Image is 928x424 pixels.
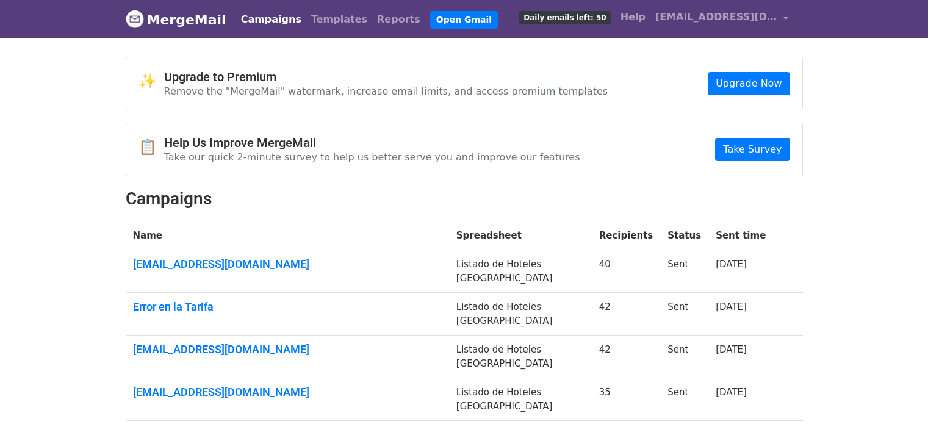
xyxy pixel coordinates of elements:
[867,365,928,424] iframe: Chat Widget
[592,221,661,250] th: Recipients
[660,378,708,421] td: Sent
[372,7,425,32] a: Reports
[716,259,747,270] a: [DATE]
[660,336,708,378] td: Sent
[592,250,661,293] td: 40
[449,221,592,250] th: Spreadsheet
[430,11,498,29] a: Open Gmail
[449,293,592,336] td: Listado de Hoteles [GEOGRAPHIC_DATA]
[449,378,592,421] td: Listado de Hoteles [GEOGRAPHIC_DATA]
[660,250,708,293] td: Sent
[660,293,708,336] td: Sent
[133,257,442,271] a: [EMAIL_ADDRESS][DOMAIN_NAME]
[126,189,803,209] h2: Campaigns
[164,85,608,98] p: Remove the "MergeMail" watermark, increase email limits, and access premium templates
[133,343,442,356] a: [EMAIL_ADDRESS][DOMAIN_NAME]
[660,221,708,250] th: Status
[449,250,592,293] td: Listado de Hoteles [GEOGRAPHIC_DATA]
[519,11,610,24] span: Daily emails left: 50
[126,7,226,32] a: MergeMail
[592,378,661,421] td: 35
[133,386,442,399] a: [EMAIL_ADDRESS][DOMAIN_NAME]
[716,387,747,398] a: [DATE]
[133,300,442,314] a: Error en la Tarifa
[650,5,793,34] a: [EMAIL_ADDRESS][DOMAIN_NAME]
[715,138,790,161] a: Take Survey
[138,73,164,90] span: ✨
[655,10,777,24] span: [EMAIL_ADDRESS][DOMAIN_NAME]
[592,336,661,378] td: 42
[708,221,788,250] th: Sent time
[236,7,306,32] a: Campaigns
[514,5,615,29] a: Daily emails left: 50
[449,336,592,378] td: Listado de Hoteles [GEOGRAPHIC_DATA]
[616,5,650,29] a: Help
[126,10,144,28] img: MergeMail logo
[138,138,164,156] span: 📋
[164,151,580,163] p: Take our quick 2-minute survey to help us better serve you and improve our features
[164,135,580,150] h4: Help Us Improve MergeMail
[126,221,449,250] th: Name
[306,7,372,32] a: Templates
[716,301,747,312] a: [DATE]
[164,70,608,84] h4: Upgrade to Premium
[708,72,790,95] a: Upgrade Now
[716,344,747,355] a: [DATE]
[592,293,661,336] td: 42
